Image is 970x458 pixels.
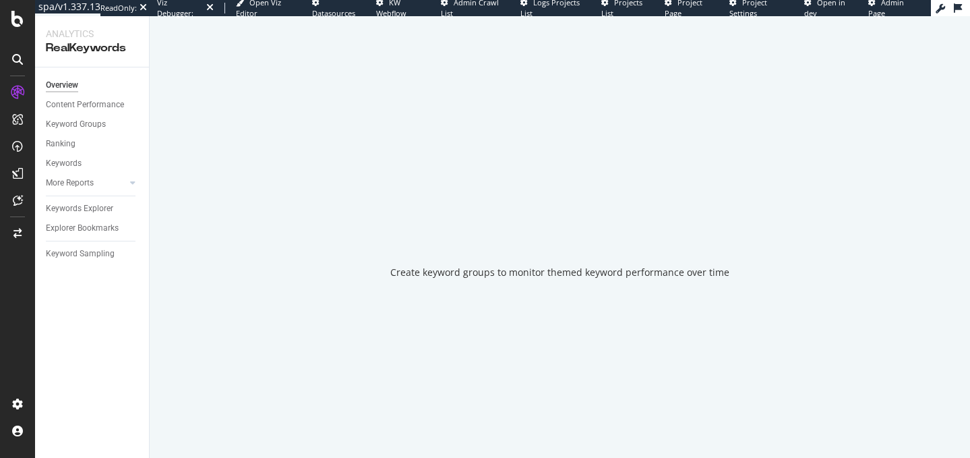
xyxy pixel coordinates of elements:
[46,176,94,190] div: More Reports
[46,117,106,132] div: Keyword Groups
[46,98,140,112] a: Content Performance
[46,98,124,112] div: Content Performance
[46,78,140,92] a: Overview
[46,40,138,56] div: RealKeywords
[46,247,140,261] a: Keyword Sampling
[312,8,355,18] span: Datasources
[46,202,113,216] div: Keywords Explorer
[46,156,140,171] a: Keywords
[46,137,140,151] a: Ranking
[390,266,729,279] div: Create keyword groups to monitor themed keyword performance over time
[46,27,138,40] div: Analytics
[46,221,119,235] div: Explorer Bookmarks
[100,3,137,13] div: ReadOnly:
[46,176,126,190] a: More Reports
[46,117,140,132] a: Keyword Groups
[512,196,609,244] div: animation
[46,78,78,92] div: Overview
[46,202,140,216] a: Keywords Explorer
[46,137,75,151] div: Ranking
[46,221,140,235] a: Explorer Bookmarks
[46,156,82,171] div: Keywords
[46,247,115,261] div: Keyword Sampling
